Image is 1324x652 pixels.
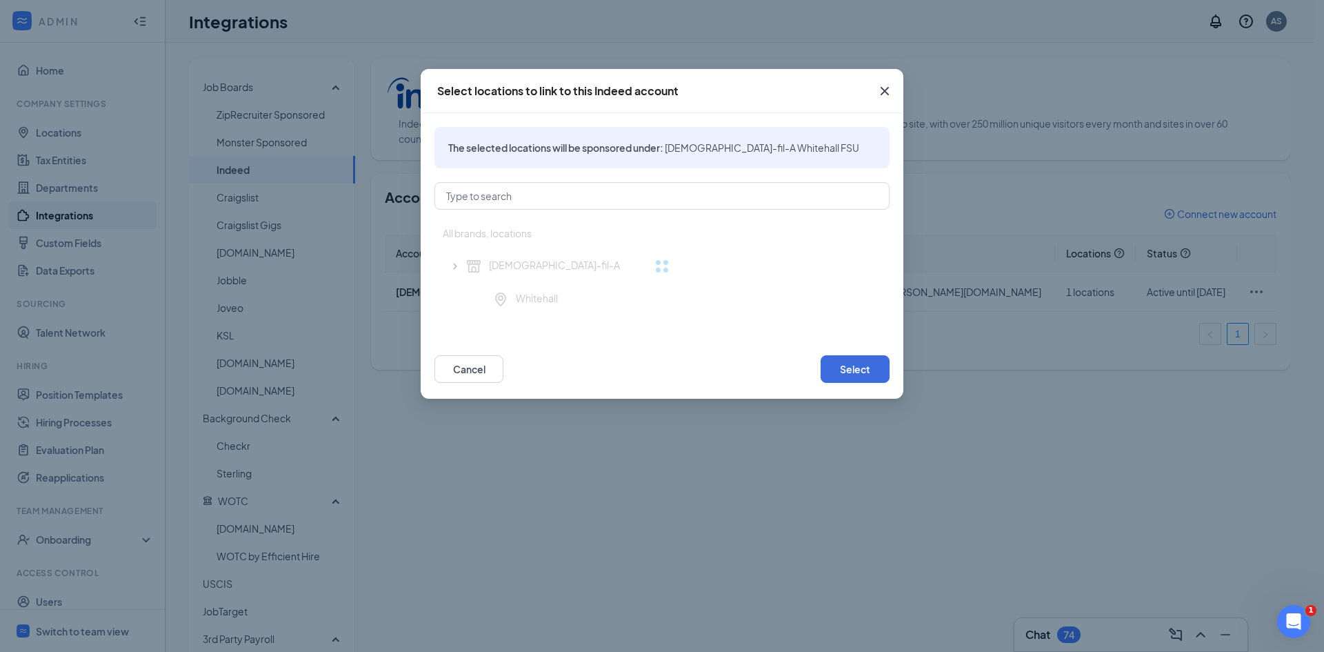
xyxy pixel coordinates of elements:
[448,141,859,155] span: The selected locations will be sponsored under:
[866,69,903,113] button: Close
[434,182,890,210] input: Type to search
[821,355,890,383] button: Select
[434,355,503,383] button: Cancel
[663,141,859,154] span: [DEMOGRAPHIC_DATA]-fil-A Whitehall FSU
[876,83,893,99] svg: Cross
[1305,605,1316,616] span: 1
[437,83,679,99] div: Select locations to link to this Indeed account
[1277,605,1310,638] iframe: Intercom live chat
